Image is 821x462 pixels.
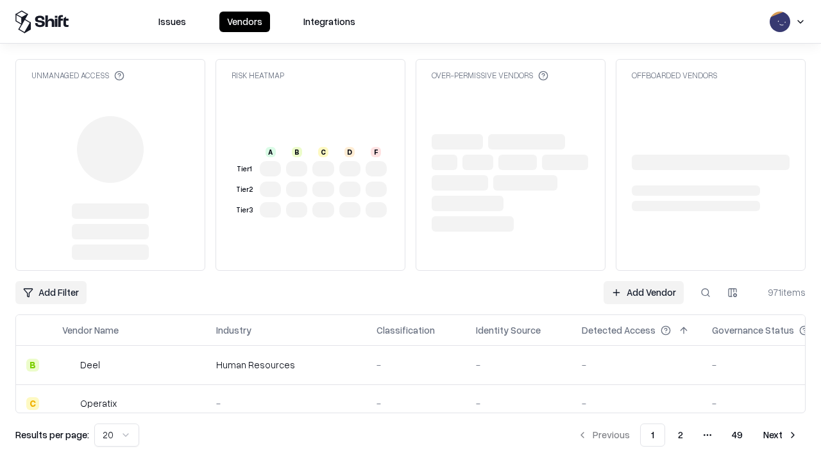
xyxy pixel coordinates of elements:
button: 2 [668,424,693,447]
div: - [476,397,561,410]
div: Classification [377,323,435,337]
p: Results per page: [15,428,89,441]
div: Risk Heatmap [232,70,284,81]
div: A [266,147,276,157]
div: B [292,147,302,157]
div: Governance Status [712,323,794,337]
button: 1 [640,424,665,447]
a: Add Vendor [604,281,684,304]
div: Deel [80,358,100,372]
button: Vendors [219,12,270,32]
div: Identity Source [476,323,541,337]
div: D [344,147,355,157]
div: Vendor Name [62,323,119,337]
div: - [582,358,691,372]
div: F [371,147,381,157]
div: B [26,359,39,372]
div: C [26,397,39,410]
div: Over-Permissive Vendors [432,70,548,81]
nav: pagination [570,424,806,447]
div: 971 items [754,286,806,299]
div: Human Resources [216,358,356,372]
div: Industry [216,323,251,337]
div: Tier 3 [234,205,255,216]
button: Issues [151,12,194,32]
div: Tier 1 [234,164,255,175]
button: Next [756,424,806,447]
div: - [377,358,455,372]
img: Deel [62,359,75,372]
div: Offboarded Vendors [632,70,717,81]
div: C [318,147,328,157]
div: - [377,397,455,410]
img: Operatix [62,397,75,410]
button: 49 [722,424,753,447]
div: - [476,358,561,372]
div: Tier 2 [234,184,255,195]
button: Add Filter [15,281,87,304]
div: Unmanaged Access [31,70,124,81]
div: - [216,397,356,410]
div: Detected Access [582,323,656,337]
div: - [582,397,691,410]
div: Operatix [80,397,117,410]
button: Integrations [296,12,363,32]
